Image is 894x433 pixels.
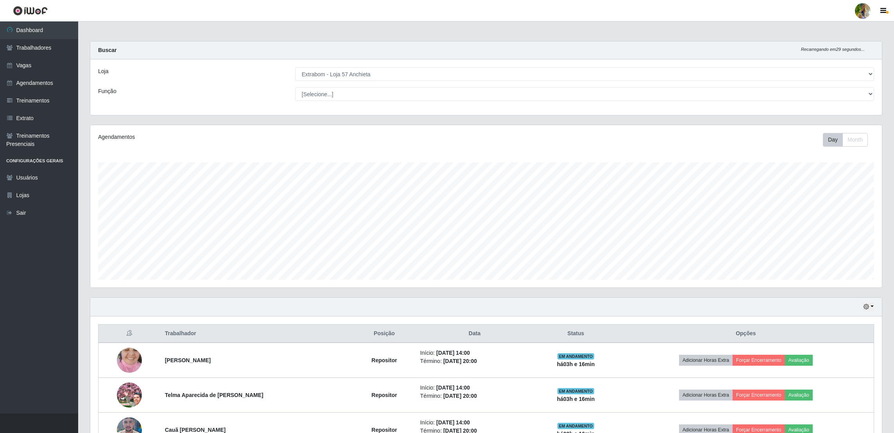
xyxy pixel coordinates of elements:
[117,383,142,408] img: 1753488226695.jpeg
[557,361,595,367] strong: há 03 h e 16 min
[443,358,477,364] time: [DATE] 20:00
[785,390,813,401] button: Avaliação
[420,357,529,365] li: Término:
[353,325,416,343] th: Posição
[165,392,263,398] strong: Telma Aparecida de [PERSON_NAME]
[420,392,529,400] li: Término:
[823,133,874,147] div: Toolbar with button groups
[371,392,397,398] strong: Repositor
[160,325,353,343] th: Trabalhador
[98,67,108,75] label: Loja
[733,390,785,401] button: Forçar Encerramento
[557,423,595,429] span: EM ANDAMENTO
[371,427,397,433] strong: Repositor
[98,87,116,95] label: Função
[534,325,618,343] th: Status
[801,47,865,52] i: Recarregando em 29 segundos...
[98,133,415,141] div: Agendamentos
[679,390,733,401] button: Adicionar Horas Extra
[436,419,470,426] time: [DATE] 14:00
[371,357,397,363] strong: Repositor
[618,325,874,343] th: Opções
[436,350,470,356] time: [DATE] 14:00
[416,325,534,343] th: Data
[98,47,116,53] strong: Buscar
[13,6,48,16] img: CoreUI Logo
[557,388,595,394] span: EM ANDAMENTO
[733,355,785,366] button: Forçar Encerramento
[420,349,529,357] li: Início:
[436,384,470,391] time: [DATE] 14:00
[165,427,226,433] strong: Cauã [PERSON_NAME]
[117,338,142,383] img: 1753380554375.jpeg
[165,357,211,363] strong: [PERSON_NAME]
[420,384,529,392] li: Início:
[823,133,843,147] button: Day
[557,396,595,402] strong: há 03 h e 16 min
[785,355,813,366] button: Avaliação
[557,353,595,359] span: EM ANDAMENTO
[842,133,868,147] button: Month
[420,419,529,427] li: Início:
[443,393,477,399] time: [DATE] 20:00
[679,355,733,366] button: Adicionar Horas Extra
[823,133,868,147] div: First group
